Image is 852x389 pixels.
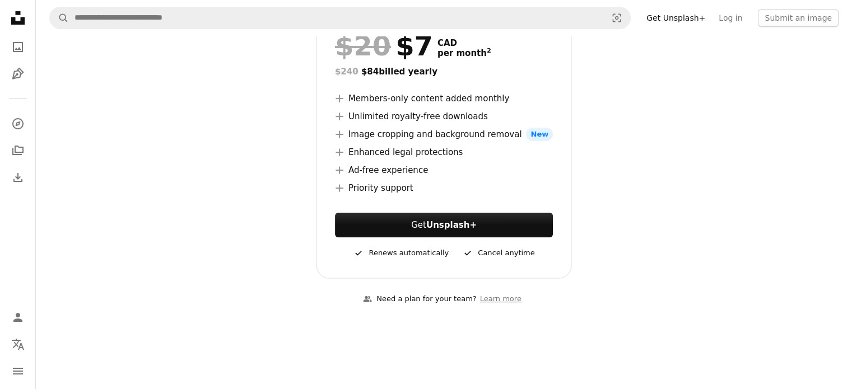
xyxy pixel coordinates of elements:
[603,7,630,29] button: Visual search
[437,38,491,48] span: CAD
[426,220,477,230] strong: Unsplash+
[335,110,553,123] li: Unlimited royalty-free downloads
[353,246,449,260] div: Renews automatically
[487,47,491,54] sup: 2
[335,65,553,78] div: $84 billed yearly
[7,139,29,162] a: Collections
[7,166,29,189] a: Download History
[7,360,29,382] button: Menu
[7,63,29,85] a: Illustrations
[758,9,839,27] button: Submit an image
[7,333,29,355] button: Language
[50,7,69,29] button: Search Unsplash
[49,7,631,29] form: Find visuals sitewide
[335,146,553,159] li: Enhanced legal protections
[462,246,534,260] div: Cancel anytime
[7,113,29,135] a: Explore
[335,92,553,105] li: Members-only content added monthly
[335,31,391,60] span: $20
[335,163,553,177] li: Ad-free experience
[477,290,525,308] a: Learn more
[335,181,553,195] li: Priority support
[335,213,553,237] button: GetUnsplash+
[7,7,29,31] a: Home — Unsplash
[335,31,433,60] div: $7
[335,67,359,77] span: $240
[335,128,553,141] li: Image cropping and background removal
[526,128,553,141] span: New
[485,48,493,58] a: 2
[437,48,491,58] span: per month
[640,9,712,27] a: Get Unsplash+
[712,9,749,27] a: Log in
[7,36,29,58] a: Photos
[7,306,29,329] a: Log in / Sign up
[363,293,476,305] div: Need a plan for your team?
